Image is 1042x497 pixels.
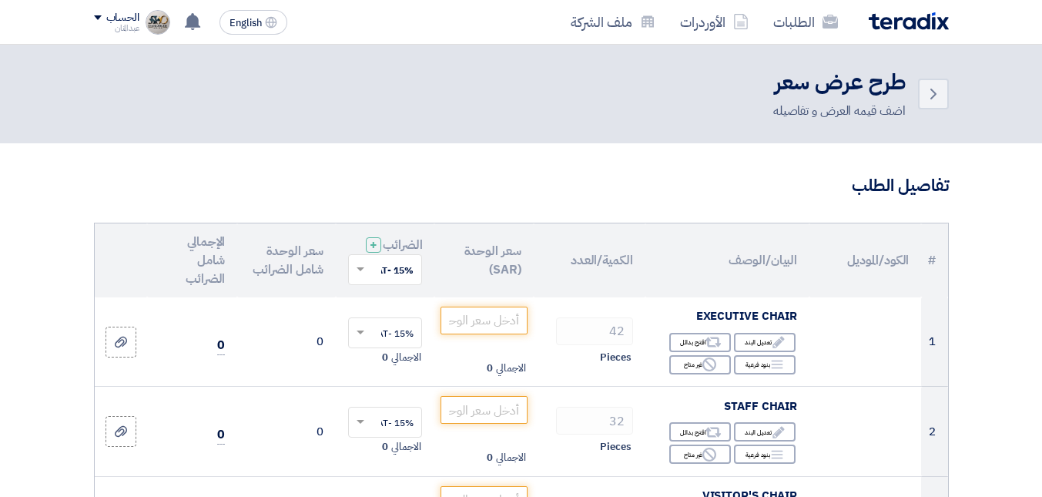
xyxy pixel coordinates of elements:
span: 0 [487,361,493,376]
span: الاجمالي [391,439,420,455]
div: بنود فرعية [734,355,796,374]
span: English [230,18,262,29]
span: Pieces [600,350,631,365]
td: 2 [921,387,947,477]
input: RFQ_STEP1.ITEMS.2.AMOUNT_TITLE [556,317,633,345]
div: غير متاح [669,355,731,374]
span: الاجمالي [391,350,420,365]
span: EXECUTIVE CHAIR [696,307,798,324]
th: الإجمالي شامل الضرائب [147,223,237,297]
span: 0 [487,450,493,465]
div: اقترح بدائل [669,422,731,442]
input: أدخل سعر الوحدة [441,307,527,334]
th: سعر الوحدة (SAR) [434,223,533,297]
button: English [219,10,287,35]
a: الطلبات [761,4,850,40]
h3: تفاصيل الطلب [94,174,949,198]
td: 0 [237,387,336,477]
span: الاجمالي [496,450,525,465]
div: الحساب [106,12,139,25]
img: Teradix logo [869,12,949,30]
th: الكمية/العدد [534,223,645,297]
th: البيان/الوصف [645,223,809,297]
th: # [921,223,947,297]
div: اضف قيمه العرض و تفاصيله [773,102,906,120]
th: الضرائب [336,223,434,297]
img: PHOTO_1735498657824.jpg [146,10,170,35]
input: RFQ_STEP1.ITEMS.2.AMOUNT_TITLE [556,407,633,435]
td: 0 [237,297,336,387]
div: بنود فرعية [734,445,796,464]
a: ملف الشركة [558,4,668,40]
th: سعر الوحدة شامل الضرائب [237,223,336,297]
span: 0 [382,439,388,455]
span: Pieces [600,439,631,455]
div: عبدالمنان [94,24,139,32]
div: اقترح بدائل [669,333,731,352]
span: 0 [217,336,225,355]
span: 0 [382,350,388,365]
span: الاجمالي [496,361,525,376]
h2: طرح عرض سعر [773,68,906,98]
span: 0 [217,425,225,445]
th: الكود/الموديل [809,223,921,297]
span: STAFF CHAIR [724,398,797,415]
ng-select: VAT [348,317,422,348]
span: + [370,236,377,254]
div: غير متاح [669,445,731,464]
div: تعديل البند [734,333,796,352]
ng-select: VAT [348,407,422,438]
div: تعديل البند [734,422,796,442]
td: 1 [921,297,947,387]
input: أدخل سعر الوحدة [441,396,527,424]
a: الأوردرات [668,4,761,40]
